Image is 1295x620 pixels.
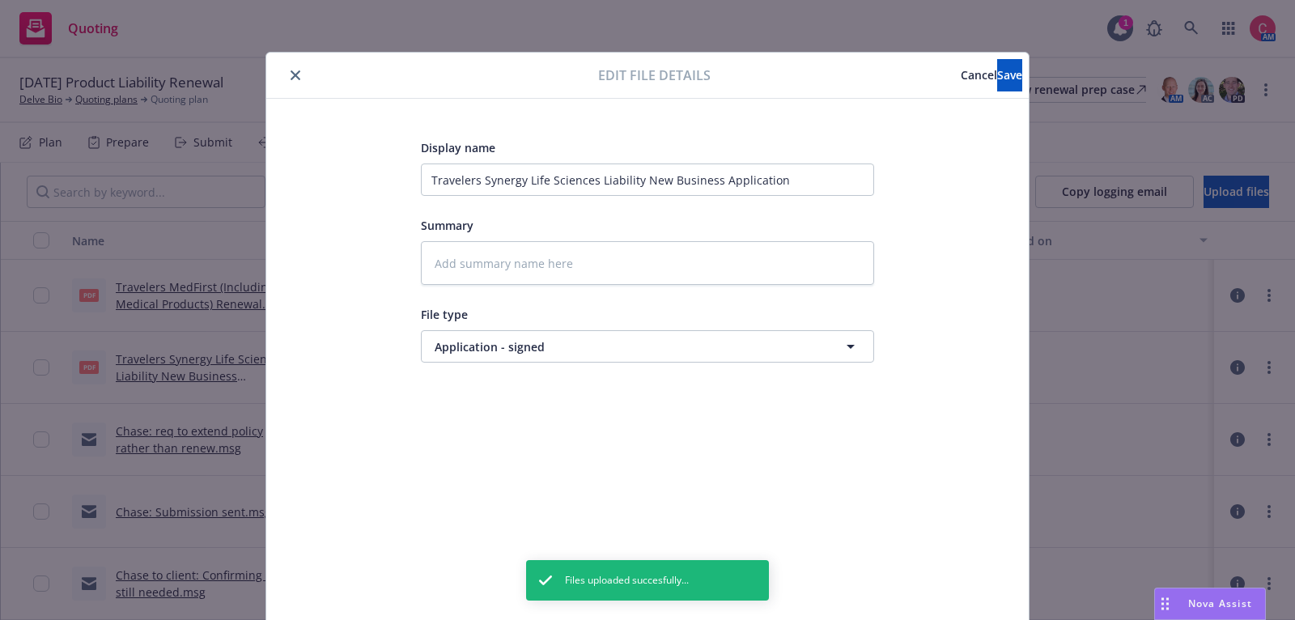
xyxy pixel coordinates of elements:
[435,338,800,355] span: Application - signed
[565,573,689,588] span: Files uploaded succesfully...
[961,59,997,91] button: Cancel
[286,66,305,85] button: close
[421,307,468,322] span: File type
[421,163,874,196] input: Add display name here
[421,140,495,155] span: Display name
[997,59,1022,91] button: Save
[961,67,997,83] span: Cancel
[421,218,473,233] span: Summary
[598,66,711,85] span: Edit file details
[1188,597,1252,610] span: Nova Assist
[1155,588,1175,619] div: Drag to move
[421,330,874,363] button: Application - signed
[997,67,1022,83] span: Save
[1154,588,1266,620] button: Nova Assist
